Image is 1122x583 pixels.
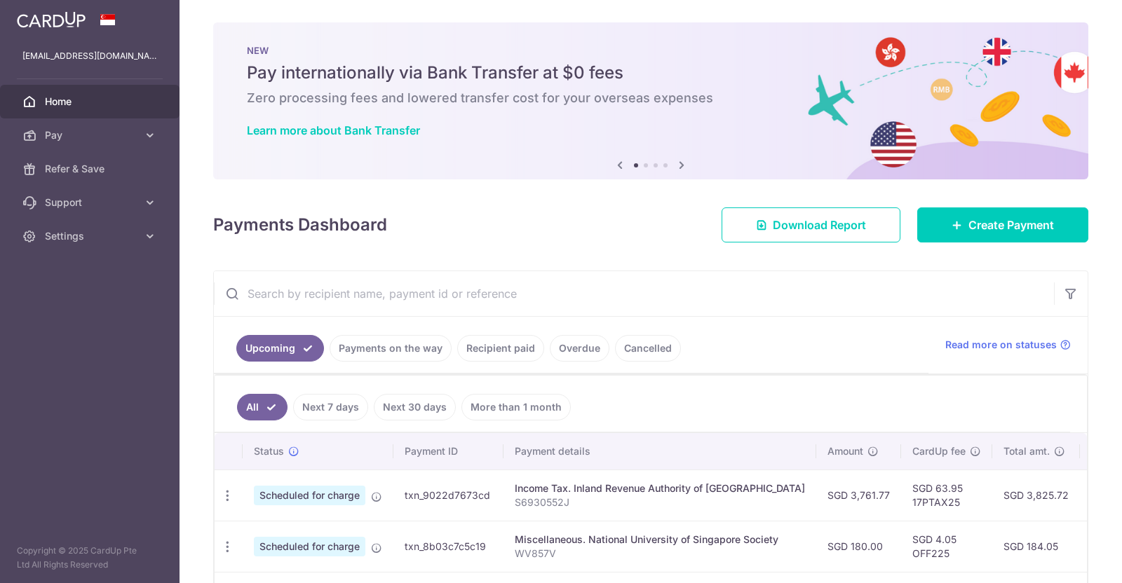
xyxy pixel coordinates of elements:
[330,335,452,362] a: Payments on the way
[515,547,805,561] p: WV857V
[827,444,863,458] span: Amount
[816,469,901,521] td: SGD 3,761.77
[236,335,324,362] a: Upcoming
[968,217,1054,233] span: Create Payment
[722,207,900,242] a: Download Report
[237,394,288,420] a: All
[254,486,365,505] span: Scheduled for charge
[214,271,1054,316] input: Search by recipient name, payment id or reference
[393,521,503,572] td: txn_8b03c7c5c19
[247,62,1055,84] h5: Pay internationally via Bank Transfer at $0 fees
[393,433,503,469] th: Payment ID
[901,469,992,521] td: SGD 63.95 17PTAX25
[213,22,1088,179] img: Bank transfer banner
[457,335,544,362] a: Recipient paid
[550,335,609,362] a: Overdue
[1003,444,1050,458] span: Total amt.
[247,45,1055,56] p: NEW
[254,444,284,458] span: Status
[945,338,1071,352] a: Read more on statuses
[247,90,1055,107] h6: Zero processing fees and lowered transfer cost for your overseas expenses
[213,212,387,238] h4: Payments Dashboard
[45,229,137,243] span: Settings
[992,521,1080,572] td: SGD 184.05
[45,196,137,210] span: Support
[45,162,137,176] span: Refer & Save
[45,95,137,109] span: Home
[816,521,901,572] td: SGD 180.00
[374,394,456,420] a: Next 30 days
[773,217,866,233] span: Download Report
[45,128,137,142] span: Pay
[515,495,805,509] p: S6930552J
[992,469,1080,521] td: SGD 3,825.72
[912,444,966,458] span: CardUp fee
[461,394,571,420] a: More than 1 month
[917,207,1088,242] a: Create Payment
[247,123,420,137] a: Learn more about Bank Transfer
[293,394,368,420] a: Next 7 days
[17,11,86,28] img: CardUp
[945,338,1057,352] span: Read more on statuses
[254,537,365,556] span: Scheduled for charge
[503,433,816,469] th: Payment details
[615,335,681,362] a: Cancelled
[393,469,503,521] td: txn_9022d7673cd
[22,49,157,63] p: [EMAIL_ADDRESS][DOMAIN_NAME]
[515,533,805,547] div: Miscellaneous. National University of Singapore Society
[901,521,992,572] td: SGD 4.05 OFF225
[515,481,805,495] div: Income Tax. Inland Revenue Authority of [GEOGRAPHIC_DATA]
